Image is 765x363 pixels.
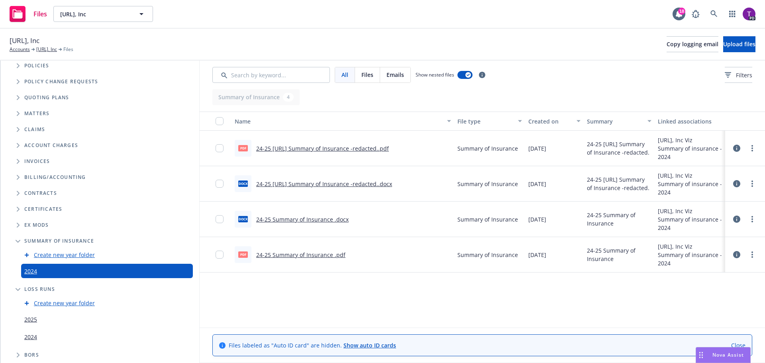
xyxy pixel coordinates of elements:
div: 18 [678,8,685,15]
span: Nova Assist [712,351,744,358]
span: Summary of insurance [24,239,94,243]
div: Drag to move [696,347,706,363]
button: Name [231,112,454,131]
a: Close [731,341,745,349]
a: Create new year folder [34,299,95,307]
span: docx [238,216,248,222]
div: Tree Example [0,39,199,169]
span: Invoices [24,159,50,164]
span: Summary of Insurance [457,180,518,188]
span: Files labeled as "Auto ID card" are hidden. [229,341,396,349]
span: [DATE] [528,251,546,259]
a: 2024 [24,333,37,341]
span: Account charges [24,143,78,148]
div: Name [235,117,442,126]
button: File type [454,112,525,131]
span: Contracts [24,191,57,196]
span: Emails [386,71,404,79]
span: Certificates [24,207,62,212]
a: 24-25 Summary of Insurance .pdf [256,251,345,259]
div: [URL], Inc Viz [658,136,722,144]
a: more [747,143,757,153]
div: [URL], Inc Viz [658,242,722,251]
input: Toggle Row Selected [216,180,224,188]
a: Show auto ID cards [343,341,396,349]
span: Upload files [723,40,755,48]
img: photo [743,8,755,20]
span: pdf [238,145,248,151]
a: Create new year folder [34,251,95,259]
span: [DATE] [528,180,546,188]
span: Filters [736,71,752,79]
span: Files [63,46,73,53]
span: [URL], Inc [10,35,39,46]
span: [DATE] [528,144,546,153]
div: Summary [587,117,642,126]
input: Toggle Row Selected [216,251,224,259]
div: Summary of insurance - 2024 [658,215,722,232]
button: Nova Assist [696,347,751,363]
div: [URL], Inc Viz [658,207,722,215]
span: 24-25 [URL] Summary of Insurance -redacted. [587,140,651,157]
button: Created on [525,112,584,131]
span: Quoting plans [24,95,69,100]
button: Copy logging email [667,36,718,52]
button: [URL], Inc [53,6,153,22]
a: more [747,250,757,259]
a: more [747,214,757,224]
span: Billing/Accounting [24,175,86,180]
span: BORs [24,353,39,357]
span: [URL], Inc [60,10,129,18]
a: [URL], Inc [36,46,57,53]
span: Show nested files [416,71,454,78]
span: All [341,71,348,79]
div: Summary of insurance - 2024 [658,251,722,267]
span: Filters [725,71,752,79]
span: 24-25 [URL] Summary of Insurance -redacted. [587,175,651,192]
button: Filters [725,67,752,83]
span: Matters [24,111,49,116]
button: Summary [584,112,654,131]
span: 24-25 Summary of Insurance [587,211,651,228]
div: Created on [528,117,572,126]
a: Files [6,3,50,25]
span: Policies [24,63,49,68]
div: Summary of insurance - 2024 [658,180,722,196]
a: 2024 [24,267,37,275]
span: Summary of Insurance [457,215,518,224]
a: Search [706,6,722,22]
span: Loss Runs [24,287,55,292]
div: File type [457,117,513,126]
span: 24-25 Summary of Insurance [587,246,651,263]
a: more [747,179,757,188]
span: Copy logging email [667,40,718,48]
button: Linked associations [655,112,725,131]
span: Claims [24,127,45,132]
input: Search by keyword... [212,67,330,83]
span: docx [238,181,248,186]
div: Folder Tree Example [0,169,199,363]
input: Toggle Row Selected [216,144,224,152]
span: Policy change requests [24,79,98,84]
span: Files [361,71,373,79]
a: 24-25 [URL] Summary of Insurance -redacted..docx [256,180,392,188]
a: 2025 [24,315,37,324]
a: 24-25 Summary of Insurance .docx [256,216,349,223]
div: Summary of insurance - 2024 [658,144,722,161]
input: Toggle Row Selected [216,215,224,223]
input: Select all [216,117,224,125]
span: Ex Mods [24,223,49,228]
a: Switch app [724,6,740,22]
span: [DATE] [528,215,546,224]
span: Files [33,11,47,17]
a: Report a Bug [688,6,704,22]
span: Summary of Insurance [457,144,518,153]
a: 24-25 [URL] Summary of Insurance -redacted..pdf [256,145,389,152]
span: pdf [238,251,248,257]
button: Upload files [723,36,755,52]
a: Accounts [10,46,30,53]
div: [URL], Inc Viz [658,171,722,180]
div: Linked associations [658,117,722,126]
span: Summary of Insurance [457,251,518,259]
